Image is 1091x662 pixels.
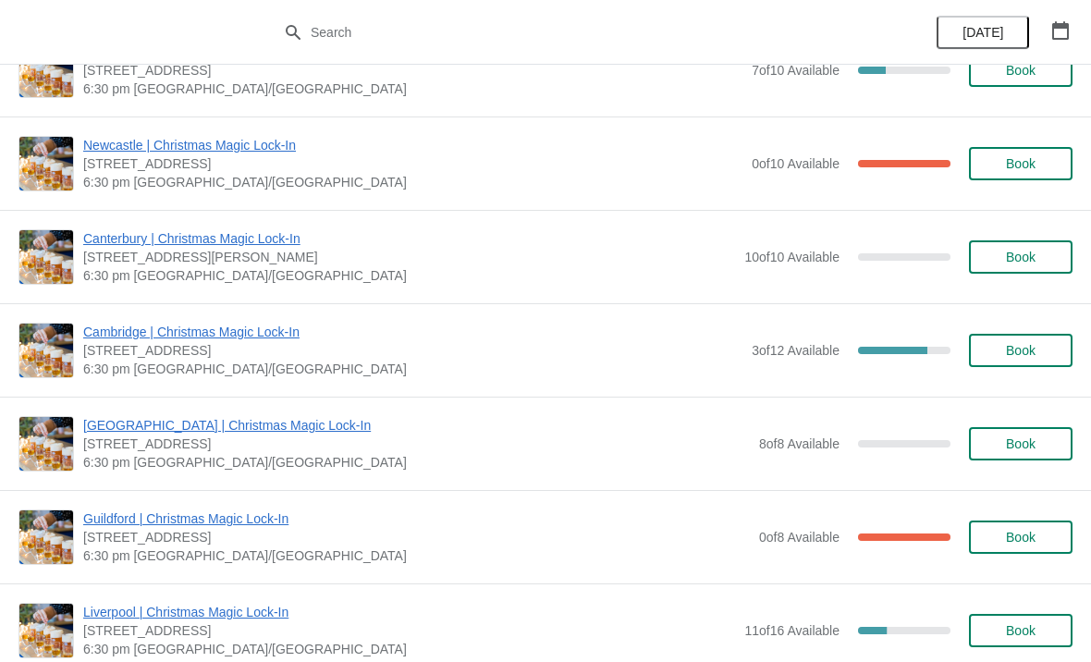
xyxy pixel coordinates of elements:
[969,147,1073,180] button: Book
[83,229,735,248] span: Canterbury | Christmas Magic Lock-In
[1006,63,1036,78] span: Book
[969,54,1073,87] button: Book
[83,453,750,472] span: 6:30 pm [GEOGRAPHIC_DATA]/[GEOGRAPHIC_DATA]
[83,154,742,173] span: [STREET_ADDRESS]
[83,61,742,80] span: [STREET_ADDRESS]
[759,530,840,545] span: 0 of 8 Available
[19,230,73,284] img: Canterbury | Christmas Magic Lock-In | 13 The Parade Canterbury Kent CT1 2SG | 6:30 pm Europe/London
[310,16,818,49] input: Search
[19,604,73,657] img: Liverpool | Christmas Magic Lock-In | 106 Bold St, Liverpool , L1 4EZ | 6:30 pm Europe/London
[744,250,840,264] span: 10 of 10 Available
[1006,530,1036,545] span: Book
[1006,623,1036,638] span: Book
[19,43,73,97] img: York | Christmas Magic Lock-In | 73 Low Petergate, York, YO1 7HY | 6:30 pm Europe/London
[83,136,742,154] span: Newcastle | Christmas Magic Lock-In
[83,80,742,98] span: 6:30 pm [GEOGRAPHIC_DATA]/[GEOGRAPHIC_DATA]
[83,621,735,640] span: [STREET_ADDRESS]
[83,248,735,266] span: [STREET_ADDRESS][PERSON_NAME]
[83,509,750,528] span: Guildford | Christmas Magic Lock-In
[969,334,1073,367] button: Book
[83,435,750,453] span: [STREET_ADDRESS]
[744,623,840,638] span: 11 of 16 Available
[83,528,750,546] span: [STREET_ADDRESS]
[83,546,750,565] span: 6:30 pm [GEOGRAPHIC_DATA]/[GEOGRAPHIC_DATA]
[752,63,840,78] span: 7 of 10 Available
[1006,156,1036,171] span: Book
[83,360,742,378] span: 6:30 pm [GEOGRAPHIC_DATA]/[GEOGRAPHIC_DATA]
[83,603,735,621] span: Liverpool | Christmas Magic Lock-In
[83,266,735,285] span: 6:30 pm [GEOGRAPHIC_DATA]/[GEOGRAPHIC_DATA]
[969,240,1073,274] button: Book
[83,341,742,360] span: [STREET_ADDRESS]
[937,16,1029,49] button: [DATE]
[969,521,1073,554] button: Book
[752,343,840,358] span: 3 of 12 Available
[962,25,1003,40] span: [DATE]
[1006,436,1036,451] span: Book
[19,417,73,471] img: London Covent Garden | Christmas Magic Lock-In | 11 Monmouth St, London, WC2H 9DA | 6:30 pm Europ...
[83,173,742,191] span: 6:30 pm [GEOGRAPHIC_DATA]/[GEOGRAPHIC_DATA]
[19,324,73,377] img: Cambridge | Christmas Magic Lock-In | 8-9 Green Street, Cambridge, CB2 3JU | 6:30 pm Europe/London
[759,436,840,451] span: 8 of 8 Available
[1006,343,1036,358] span: Book
[83,416,750,435] span: [GEOGRAPHIC_DATA] | Christmas Magic Lock-In
[19,137,73,190] img: Newcastle | Christmas Magic Lock-In | 123 Grainger Street, Newcastle upon Tyne NE1 5AE, UK | 6:30...
[969,614,1073,647] button: Book
[83,323,742,341] span: Cambridge | Christmas Magic Lock-In
[83,640,735,658] span: 6:30 pm [GEOGRAPHIC_DATA]/[GEOGRAPHIC_DATA]
[1006,250,1036,264] span: Book
[969,427,1073,460] button: Book
[19,510,73,564] img: Guildford | Christmas Magic Lock-In | 5 Market Street, Guildford, GU1 4LB | 6:30 pm Europe/London
[752,156,840,171] span: 0 of 10 Available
